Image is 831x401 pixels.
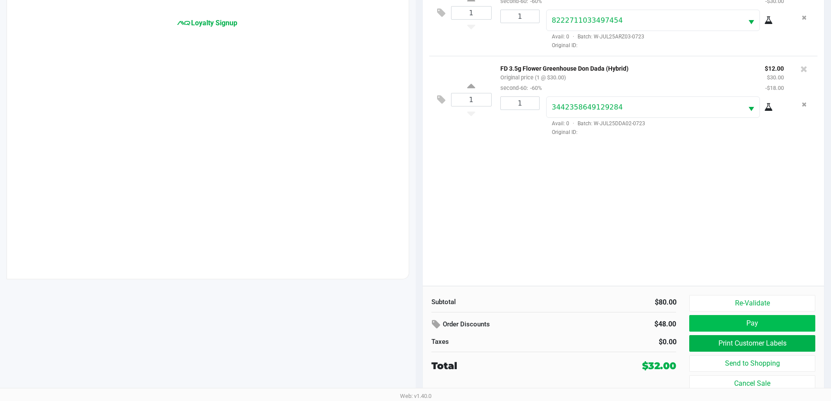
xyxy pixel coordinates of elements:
[528,85,542,91] span: -60%
[798,96,810,113] button: Remove the package from the orderLine
[431,337,547,347] div: Taxes
[642,359,676,373] div: $32.00
[689,295,815,312] button: Re-Validate
[500,85,542,91] small: second-60:
[689,315,815,332] button: Pay
[552,16,623,24] span: 8222711033497454
[431,317,591,332] div: Order Discounts
[603,317,676,332] div: $48.00
[689,375,815,392] button: Cancel Sale
[500,74,566,81] small: Original price (1 @ $30.00)
[767,74,784,81] small: $30.00
[561,297,677,308] div: $80.00
[798,10,810,26] button: Remove the package from the orderLine
[689,335,815,352] button: Print Customer Labels
[743,97,759,117] button: Select
[569,120,578,127] span: ·
[689,355,815,372] button: Send to Shopping
[765,85,784,91] small: -$18.00
[552,103,623,111] span: 3442358649129284
[546,41,784,49] span: Original ID:
[546,120,645,127] span: Avail: 0 Batch: W-JUL25DDA02-0723
[546,128,784,136] span: Original ID:
[191,18,237,28] span: Loyalty Signup
[561,337,677,347] div: $0.00
[546,34,644,40] span: Avail: 0 Batch: W-JUL25ARZ03-0723
[400,393,431,399] span: Web: v1.40.0
[431,359,586,373] div: Total
[743,10,759,31] button: Select
[431,297,547,307] div: Subtotal
[500,63,752,72] p: FD 3.5g Flower Greenhouse Don Dada (Hybrid)
[765,63,784,72] p: $12.00
[569,34,578,40] span: ·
